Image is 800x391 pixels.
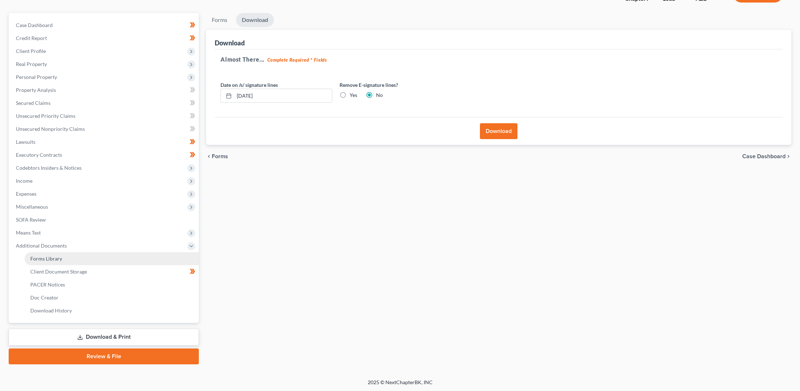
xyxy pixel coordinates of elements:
[16,217,46,223] span: SOFA Review
[10,84,199,97] a: Property Analysis
[206,154,238,159] button: chevron_left Forms
[16,191,36,197] span: Expenses
[742,154,791,159] a: Case Dashboard chevron_right
[10,110,199,123] a: Unsecured Priority Claims
[16,152,62,158] span: Executory Contracts
[16,243,67,249] span: Additional Documents
[10,32,199,45] a: Credit Report
[25,252,199,265] a: Forms Library
[16,48,46,54] span: Client Profile
[30,268,87,275] span: Client Document Storage
[16,22,53,28] span: Case Dashboard
[16,126,85,132] span: Unsecured Nonpriority Claims
[30,281,65,288] span: PACER Notices
[16,139,35,145] span: Lawsuits
[220,81,278,89] label: Date on /s/ signature lines
[340,81,451,89] label: Remove E-signature lines?
[234,89,332,103] input: MM/DD/YYYY
[742,154,786,159] span: Case Dashboard
[206,13,233,27] a: Forms
[10,97,199,110] a: Secured Claims
[30,256,62,262] span: Forms Library
[16,100,51,106] span: Secured Claims
[10,213,199,226] a: SOFA Review
[215,39,245,47] div: Download
[30,307,72,314] span: Download History
[25,278,199,291] a: PACER Notices
[10,19,199,32] a: Case Dashboard
[350,92,357,99] label: Yes
[10,123,199,135] a: Unsecured Nonpriority Claims
[25,265,199,278] a: Client Document Storage
[16,204,48,210] span: Miscellaneous
[25,291,199,304] a: Doc Creator
[10,135,199,148] a: Lawsuits
[220,55,777,64] h5: Almost There...
[16,35,47,41] span: Credit Report
[16,61,47,67] span: Real Property
[236,13,274,27] a: Download
[25,304,199,317] a: Download History
[212,154,228,159] span: Forms
[9,329,199,346] a: Download & Print
[10,148,199,161] a: Executory Contracts
[206,154,212,159] i: chevron_left
[16,74,57,80] span: Personal Property
[16,230,41,236] span: Means Test
[9,348,199,364] a: Review & File
[16,87,56,93] span: Property Analysis
[16,165,82,171] span: Codebtors Insiders & Notices
[16,113,75,119] span: Unsecured Priority Claims
[480,123,517,139] button: Download
[16,178,32,184] span: Income
[267,57,327,63] strong: Complete Required * Fields
[376,92,383,99] label: No
[786,154,791,159] i: chevron_right
[30,294,58,301] span: Doc Creator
